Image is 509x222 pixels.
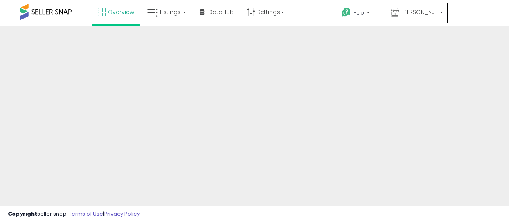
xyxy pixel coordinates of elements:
[160,8,181,16] span: Listings
[8,210,37,218] strong: Copyright
[69,210,103,218] a: Terms of Use
[341,7,351,17] i: Get Help
[208,8,234,16] span: DataHub
[353,9,364,16] span: Help
[8,210,140,218] div: seller snap | |
[108,8,134,16] span: Overview
[401,8,437,16] span: [PERSON_NAME] Alley LLC
[335,1,383,26] a: Help
[104,210,140,218] a: Privacy Policy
